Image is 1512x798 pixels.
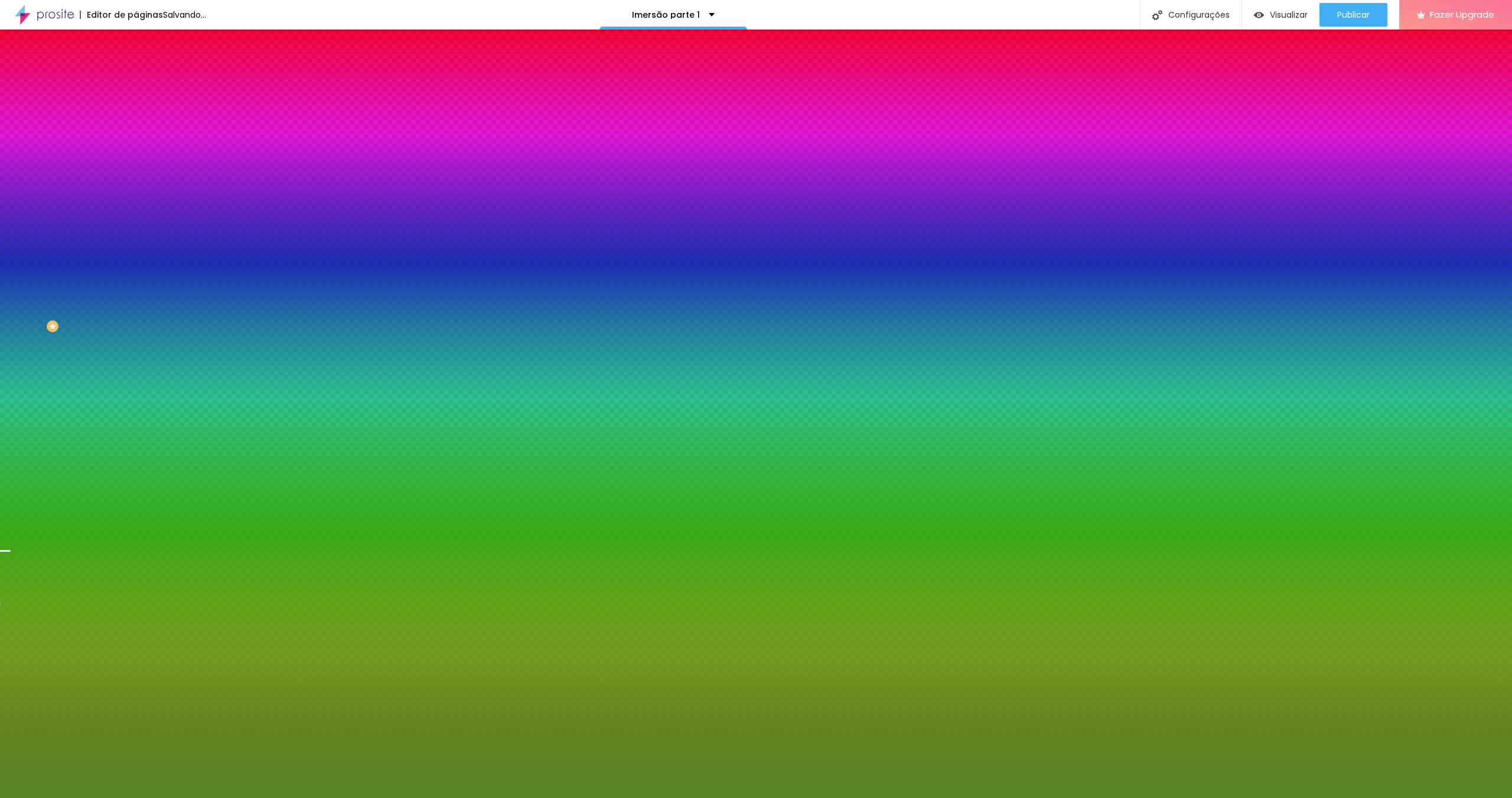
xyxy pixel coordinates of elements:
[1242,3,1319,27] button: Visualizar
[163,11,206,19] div: Salvando...
[1270,10,1308,20] span: Visualizar
[1337,10,1370,20] span: Publicar
[1152,10,1162,20] img: Icone
[1319,3,1387,27] button: Publicar
[1254,10,1264,20] img: view-1.svg
[1430,9,1494,20] span: Fazer Upgrade
[632,11,700,19] p: Imersão parte 1
[80,11,163,19] div: Editor de páginas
